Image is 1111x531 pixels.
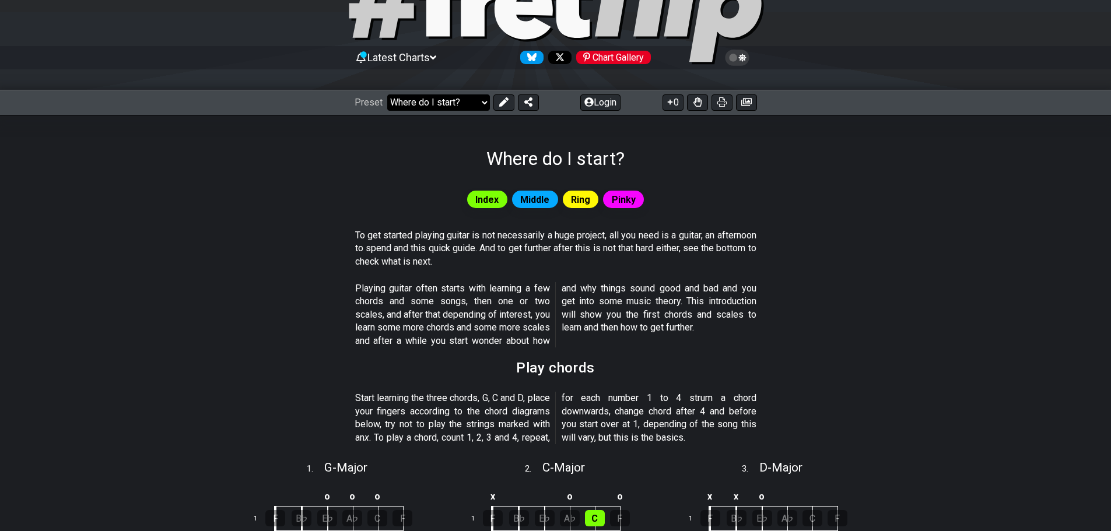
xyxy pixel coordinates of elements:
[828,510,847,526] div: F
[387,94,490,111] select: Preset
[576,51,651,64] div: Chart Gallery
[525,463,542,476] span: 2 .
[723,487,749,507] td: x
[365,432,369,443] em: x
[392,510,412,526] div: F
[365,487,390,507] td: o
[486,147,625,170] h1: Where do I start?
[687,94,708,111] button: Toggle Dexterity for all fretkits
[516,51,544,64] a: Follow #fretflip at Bluesky
[759,460,802,474] span: D - Major
[802,510,822,526] div: C
[663,94,684,111] button: 0
[544,51,572,64] a: Follow #fretflip at X
[314,487,340,507] td: o
[518,94,539,111] button: Share Preset
[712,94,733,111] button: Print
[736,94,757,111] button: Create image
[607,487,632,507] td: o
[535,510,555,526] div: E♭
[727,510,746,526] div: B♭
[265,510,285,526] div: F
[355,97,383,108] span: Preset
[560,510,580,526] div: A♭
[355,229,756,268] p: To get started playing guitar is not necessarily a huge project, all you need is a guitar, an aft...
[292,510,311,526] div: B♭
[342,510,362,526] div: A♭
[307,463,324,476] span: 1 .
[493,94,514,111] button: Edit Preset
[742,463,759,476] span: 3 .
[572,51,651,64] a: #fretflip at Pinterest
[585,510,605,526] div: C
[483,510,503,526] div: F
[355,282,756,347] p: Playing guitar often starts with learning a few chords and some songs, then one or two scales, an...
[731,52,744,63] span: Toggle light / dark theme
[479,487,506,507] td: x
[700,510,720,526] div: F
[580,94,621,111] button: Login
[367,510,387,526] div: C
[610,510,630,526] div: F
[612,191,636,208] span: Pinky
[682,506,710,531] td: 1
[247,506,275,531] td: 1
[464,506,492,531] td: 1
[777,510,797,526] div: A♭
[475,191,499,208] span: Index
[509,510,529,526] div: B♭
[317,510,337,526] div: E♭
[571,191,590,208] span: Ring
[697,487,724,507] td: x
[542,460,585,474] span: C - Major
[355,392,756,444] p: Start learning the three chords, G, C and D, place your fingers according to the chord diagrams b...
[752,510,772,526] div: E♭
[367,51,430,64] span: Latest Charts
[516,361,595,374] h2: Play chords
[557,487,582,507] td: o
[340,487,365,507] td: o
[749,487,775,507] td: o
[520,191,549,208] span: Middle
[324,460,367,474] span: G - Major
